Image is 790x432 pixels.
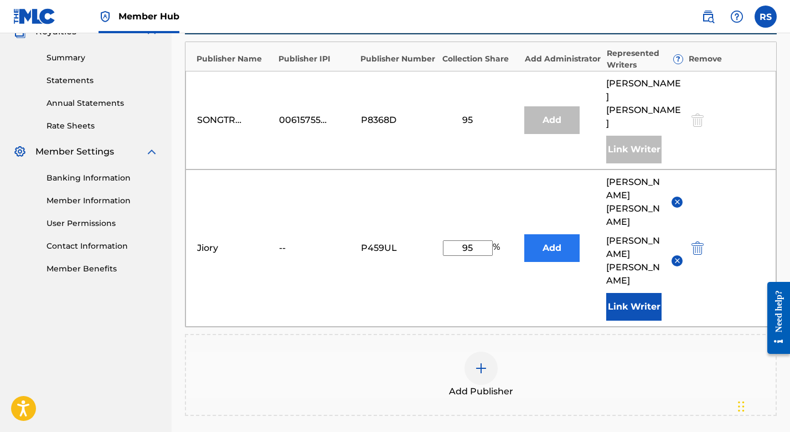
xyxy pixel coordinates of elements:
a: Summary [47,52,158,64]
img: remove-from-list-button [673,198,681,206]
span: [PERSON_NAME] [PERSON_NAME] [606,77,683,130]
span: Member Hub [118,10,179,23]
div: Represented Writers [607,48,683,71]
a: Contact Information [47,240,158,252]
a: Statements [47,75,158,86]
div: Drag [738,390,745,423]
button: Link Writer [606,293,662,321]
iframe: Resource Center [759,272,790,364]
img: Member Settings [13,145,27,158]
a: Member Information [47,195,158,207]
img: MLC Logo [13,8,56,24]
div: User Menu [755,6,777,28]
a: Rate Sheets [47,120,158,132]
img: Top Rightsholder [99,10,112,23]
span: ? [674,55,683,64]
a: Public Search [697,6,719,28]
a: Member Benefits [47,263,158,275]
div: Publisher IPI [278,53,355,65]
div: Publisher Name [197,53,273,65]
img: remove-from-list-button [673,256,681,265]
div: Help [726,6,748,28]
div: Publisher Number [360,53,437,65]
span: [PERSON_NAME] [PERSON_NAME] [606,234,663,287]
iframe: Chat Widget [735,379,790,432]
span: [PERSON_NAME] [PERSON_NAME] [606,176,663,229]
a: Annual Statements [47,97,158,109]
img: add [474,362,488,375]
img: search [701,10,715,23]
span: % [493,240,503,256]
div: Remove [689,53,765,65]
img: expand [145,145,158,158]
span: Member Settings [35,145,114,158]
button: Add [524,234,580,262]
img: help [730,10,743,23]
span: Add Publisher [449,385,513,398]
a: Banking Information [47,172,158,184]
a: User Permissions [47,218,158,229]
img: 12a2ab48e56ec057fbd8.svg [691,241,704,255]
div: Add Administrator [525,53,601,65]
div: Collection Share [442,53,519,65]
